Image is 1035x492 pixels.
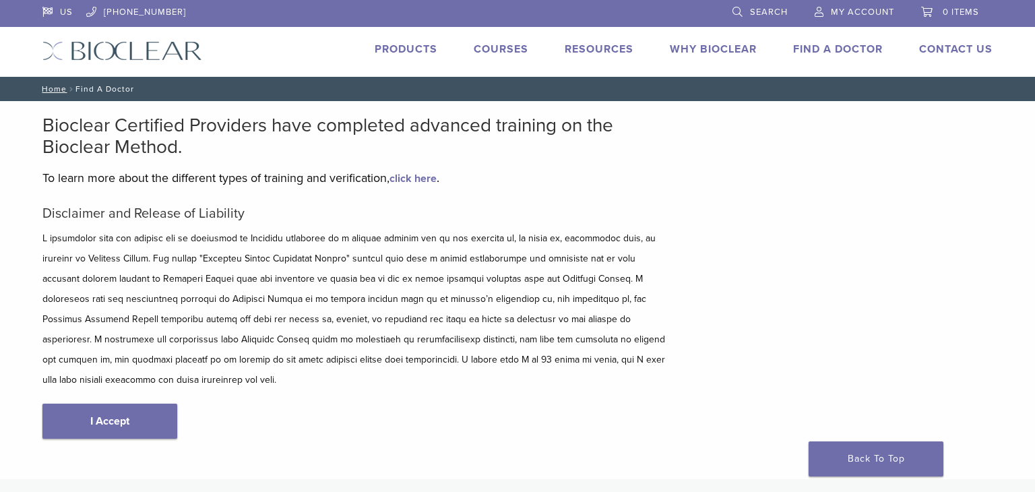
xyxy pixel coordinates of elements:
[42,41,202,61] img: Bioclear
[42,228,669,390] p: L ipsumdolor sita con adipisc eli se doeiusmod te Incididu utlaboree do m aliquae adminim ven qu ...
[793,42,883,56] a: Find A Doctor
[943,7,979,18] span: 0 items
[375,42,437,56] a: Products
[565,42,633,56] a: Resources
[38,84,67,94] a: Home
[42,404,177,439] a: I Accept
[919,42,993,56] a: Contact Us
[32,77,1003,101] nav: Find A Doctor
[42,206,669,222] h5: Disclaimer and Release of Liability
[67,86,75,92] span: /
[750,7,788,18] span: Search
[831,7,894,18] span: My Account
[389,172,437,185] a: click here
[809,441,943,476] a: Back To Top
[474,42,528,56] a: Courses
[42,168,669,188] p: To learn more about the different types of training and verification, .
[42,115,669,158] h2: Bioclear Certified Providers have completed advanced training on the Bioclear Method.
[670,42,757,56] a: Why Bioclear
